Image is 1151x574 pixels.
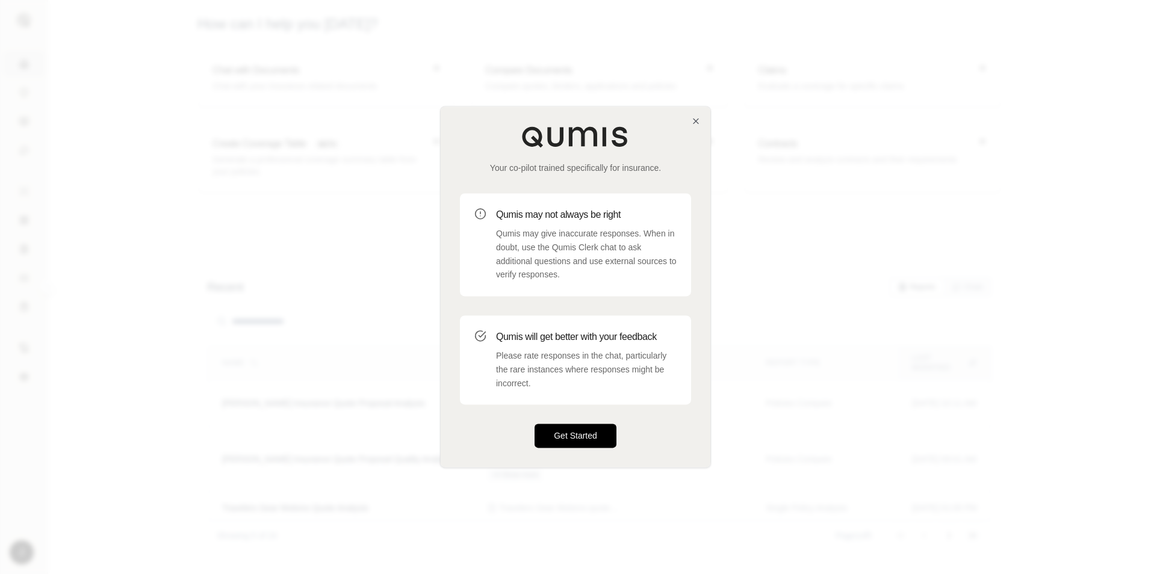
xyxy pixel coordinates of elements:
[496,330,677,344] h3: Qumis will get better with your feedback
[460,162,691,174] p: Your co-pilot trained specifically for insurance.
[521,126,630,147] img: Qumis Logo
[496,227,677,282] p: Qumis may give inaccurate responses. When in doubt, use the Qumis Clerk chat to ask additional qu...
[496,349,677,390] p: Please rate responses in the chat, particularly the rare instances where responses might be incor...
[496,208,677,222] h3: Qumis may not always be right
[535,424,616,448] button: Get Started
